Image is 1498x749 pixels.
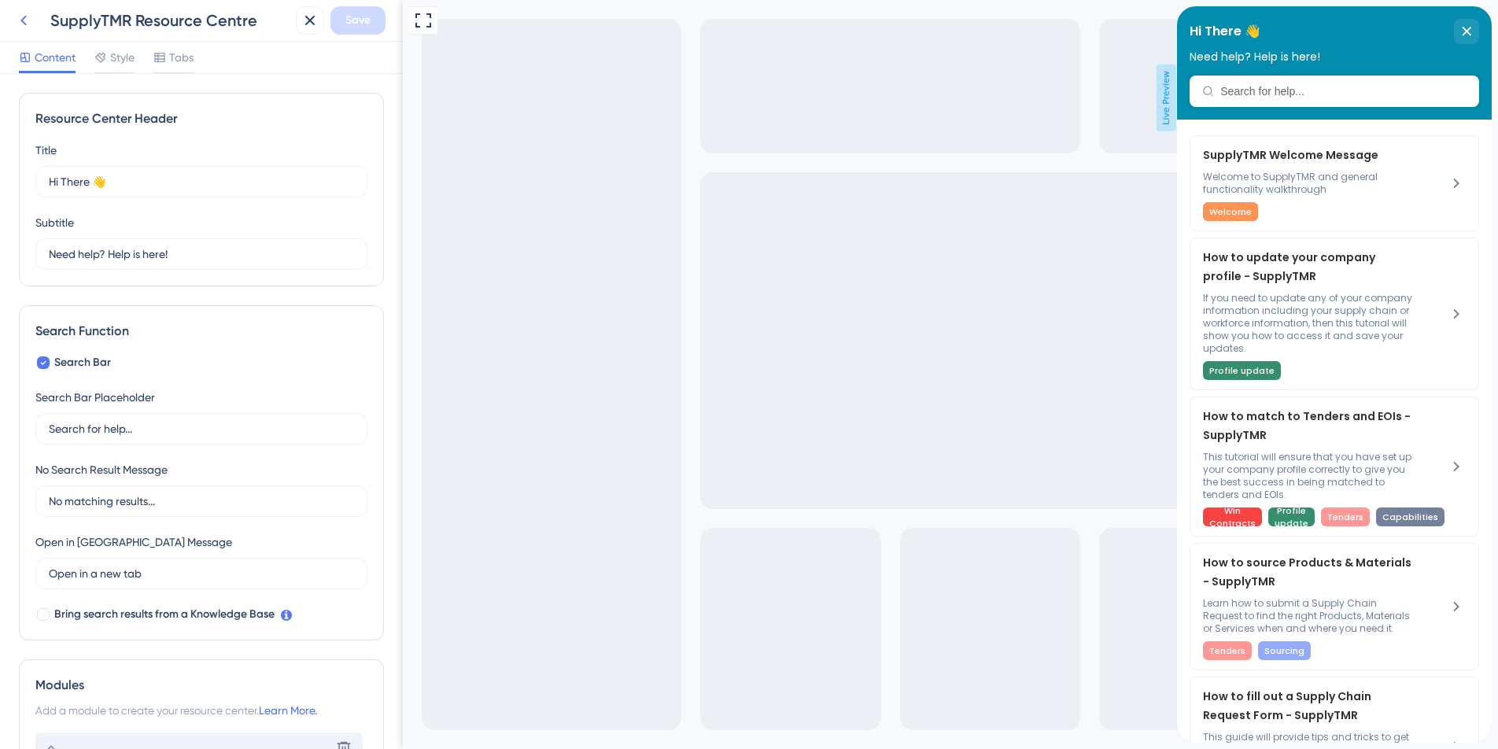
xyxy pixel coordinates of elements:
[345,11,371,30] span: Save
[54,353,111,372] span: Search Bar
[26,139,236,215] div: SupplyTMR Welcome Message
[35,48,76,67] span: Content
[49,420,354,437] input: Search for help...
[169,48,194,67] span: Tabs
[26,400,236,520] div: How to match to Tenders and EOIs - SupplyTMR
[259,704,317,717] a: Learn More.
[26,445,236,495] span: This tutorial will ensure that you have set up your company profile correctly to give you the bes...
[32,498,79,523] span: Win Contracts
[43,79,290,91] input: Search for help...
[150,504,186,517] span: Tenders
[26,242,236,374] div: How to update your company profile - SupplyTMR
[26,164,236,190] span: Welcome to SupplyTMR and general functionality walkthrough
[54,605,275,624] span: Bring search results from a Knowledge Base
[754,65,773,131] span: Live Preview
[13,44,143,57] span: Need help? Help is here!
[26,139,236,158] span: SupplyTMR Welcome Message
[35,213,74,232] div: Subtitle
[35,676,367,695] div: Modules
[26,547,236,654] div: How to source Products & Materials - SupplyTMR
[32,358,98,371] span: Profile update
[49,245,354,263] input: Description
[26,400,236,438] span: How to match to Tenders and EOIs - SupplyTMR
[49,565,354,582] input: Open in a new tab
[38,4,157,23] span: Tutorials and guides
[205,504,261,517] span: Capabilities
[35,322,367,341] div: Search Function
[35,109,367,128] div: Resource Center Header
[50,9,290,31] div: SupplyTMR Resource Centre
[49,493,354,510] input: No matching results...
[26,547,236,585] span: How to source Products & Materials - SupplyTMR
[277,13,302,38] div: close resource center
[110,48,135,67] span: Style
[32,199,75,212] span: Welcome
[26,286,236,349] span: If you need to update any of your company information including your supply chain or workforce in...
[49,173,354,190] input: Title
[13,13,83,37] span: Hi There 👋
[35,460,168,479] div: No Search Result Message
[35,388,155,407] div: Search Bar Placeholder
[35,704,259,717] span: Add a module to create your resource center.
[26,242,236,279] span: How to update your company profile - SupplyTMR
[35,141,57,160] div: Title
[26,591,236,629] span: Learn how to submit a Supply Chain Request to find the right Products, Materials or Services when...
[167,8,172,20] div: 3
[98,498,131,523] span: Profile update
[35,533,232,552] div: Open in [GEOGRAPHIC_DATA] Message
[32,638,68,651] span: Tenders
[330,6,386,35] button: Save
[26,681,236,718] span: How to fill out a Supply Chain Request Form - SupplyTMR
[87,638,127,651] span: Sourcing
